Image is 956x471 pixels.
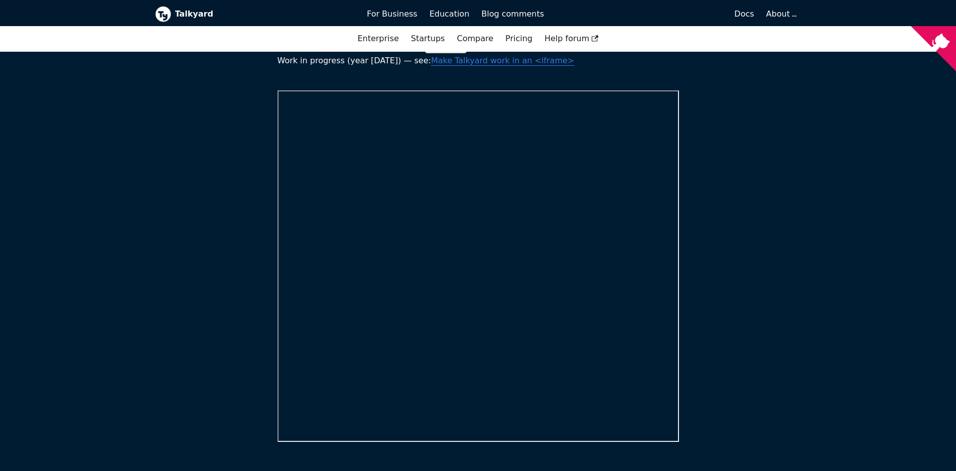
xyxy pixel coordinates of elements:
[175,8,353,21] b: Talkyard
[457,34,493,43] a: Compare
[367,9,418,19] span: For Business
[550,6,760,23] a: Docs
[424,6,476,23] a: Education
[430,9,470,19] span: Education
[766,9,795,19] a: About
[538,30,605,47] a: Help forum
[351,30,404,47] a: Enterprise
[278,90,679,442] iframe: Oops iframe didn't want to load
[431,56,574,65] a: Make Talkyard work in an <iframe>
[481,9,544,19] span: Blog comments
[155,6,171,22] img: Talkyard logo
[155,6,353,22] a: Talkyard logoTalkyard
[425,40,467,53] code: <iframe>
[734,9,754,19] span: Docs
[475,6,550,23] a: Blog comments
[499,30,538,47] a: Pricing
[405,30,451,47] a: Startups
[361,6,424,23] a: For Business
[278,41,679,67] p: Here's a Talkyard demo forum, in an . Work in progress (year [DATE]) — see:
[544,34,599,43] span: Help forum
